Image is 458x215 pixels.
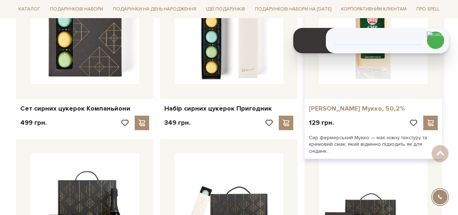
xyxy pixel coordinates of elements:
p: 129 грн. [309,119,334,127]
p: 349 грн. [164,119,190,127]
p: 499 грн. [20,119,47,127]
a: Каталог [16,4,43,15]
a: [PERSON_NAME] Мукко, 50,2% [309,104,438,113]
a: Подарункові набори на [DATE] [252,3,334,15]
a: Про Spell [413,4,442,15]
a: Подарункові набори [47,4,106,15]
a: Подарунки на День народження [110,4,199,15]
div: Сир фермерський Мукко — має ніжну текстуру та кремовий смак, який відмінно підходить як для сніда... [304,130,442,159]
a: Ідеї подарунків [203,4,248,15]
a: Набір сирних цукерок Пригодник [164,104,293,113]
a: Корпоративним клієнтам [338,3,409,15]
a: Сет сирних цукерок Компаньйони [20,104,149,113]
